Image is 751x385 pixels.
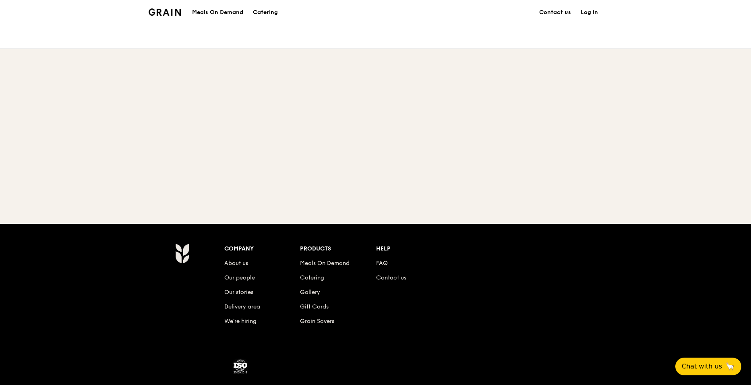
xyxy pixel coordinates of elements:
[300,289,320,296] a: Gallery
[682,362,722,371] span: Chat with us
[232,358,248,375] img: ISO Certified
[725,362,735,371] span: 🦙
[253,0,278,25] div: Catering
[300,243,376,255] div: Products
[376,243,452,255] div: Help
[224,289,253,296] a: Our stories
[675,358,741,375] button: Chat with us🦙
[187,8,248,17] a: Meals On Demand
[300,318,334,325] a: Grain Savers
[224,274,255,281] a: Our people
[300,260,350,267] a: Meals On Demand
[300,303,329,310] a: Gift Cards
[376,260,388,267] a: FAQ
[376,274,406,281] a: Contact us
[248,0,283,25] a: Catering
[224,318,257,325] a: We’re hiring
[192,8,243,17] h1: Meals On Demand
[576,0,603,25] a: Log in
[224,260,248,267] a: About us
[175,243,189,263] img: Grain
[149,8,181,16] img: Grain
[224,243,300,255] div: Company
[224,303,260,310] a: Delivery area
[534,0,576,25] a: Contact us
[300,274,324,281] a: Catering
